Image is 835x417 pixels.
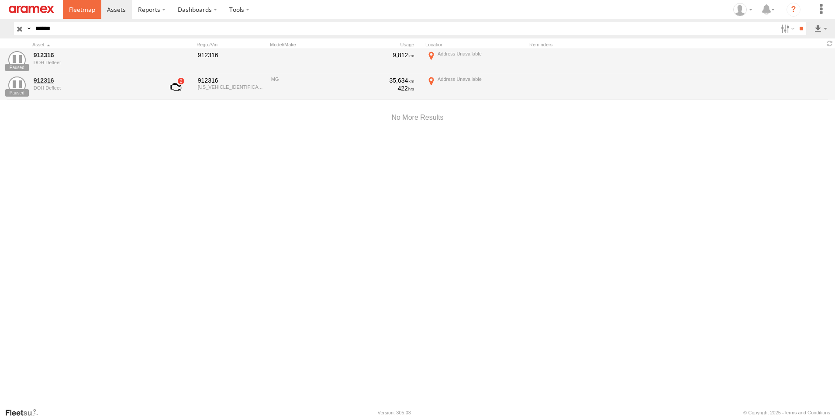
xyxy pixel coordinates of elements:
[352,42,422,48] div: Usage
[197,42,266,48] div: Rego./Vin
[529,42,669,48] div: Reminders
[353,51,414,59] div: 9,812
[25,22,32,35] label: Search Query
[34,85,153,90] div: undefined
[270,42,348,48] div: Model/Make
[34,51,153,59] a: 912316
[159,76,192,97] a: View Asset with Fault/s
[425,42,526,48] div: Location
[425,50,526,73] label: Click to View Current Location
[777,22,796,35] label: Search Filter Options
[8,76,26,94] a: View Asset Details
[353,84,414,92] div: 422
[743,410,830,415] div: © Copyright 2025 -
[198,84,265,90] div: LSJA36E39RZ026976
[730,3,756,16] div: Mohammed Fahim
[784,410,830,415] a: Terms and Conditions
[8,51,26,69] a: View Asset Details
[378,410,411,415] div: Version: 305.03
[198,51,265,59] div: 912316
[34,60,153,65] div: undefined
[425,75,526,99] label: Click to View Current Location
[32,42,155,48] div: Click to Sort
[353,76,414,84] div: 35,634
[271,76,347,82] div: MG
[198,76,265,84] div: 912316
[5,408,45,417] a: Visit our Website
[9,6,54,13] img: aramex-logo.svg
[34,76,153,84] a: 912316
[813,22,828,35] label: Export results as...
[825,39,835,48] span: Refresh
[787,3,800,17] i: ?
